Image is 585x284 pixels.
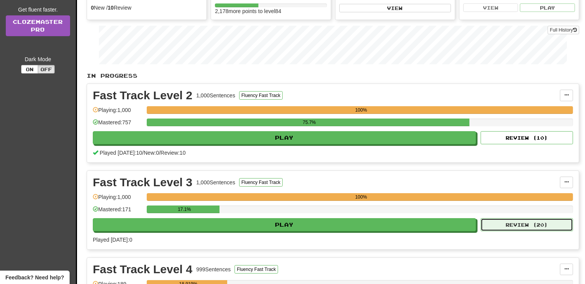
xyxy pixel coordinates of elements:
button: Off [38,65,55,74]
div: New / Review [91,4,203,12]
button: View [463,3,518,12]
div: Get fluent faster. [6,6,70,13]
button: View [339,4,451,12]
div: 1,000 Sentences [196,92,235,99]
div: 75.7% [149,119,469,126]
p: In Progress [87,72,579,80]
div: 999 Sentences [196,266,231,273]
div: Playing: 1,000 [93,106,143,119]
div: Fast Track Level 3 [93,177,193,188]
div: 17.1% [149,205,220,213]
button: Fluency Fast Track [239,91,283,100]
div: 100% [149,106,573,114]
div: Fast Track Level 2 [93,90,193,101]
button: Fluency Fast Track [239,178,283,187]
span: / [159,150,161,156]
span: Played [DATE]: 10 [100,150,142,156]
strong: 10 [108,5,114,11]
div: 2,178 more points to level 84 [215,7,327,15]
button: Review (10) [481,131,573,144]
span: Open feedback widget [5,274,64,281]
div: Dark Mode [6,55,70,63]
span: Played [DATE]: 0 [93,237,132,243]
button: Play [93,131,476,144]
button: On [21,65,38,74]
strong: 0 [91,5,94,11]
div: Playing: 1,000 [93,193,143,206]
span: New: 0 [144,150,159,156]
button: Review (20) [481,218,573,231]
div: 100% [149,193,573,201]
div: Fast Track Level 4 [93,264,193,275]
span: / [142,150,144,156]
a: ClozemasterPro [6,15,70,36]
button: Fluency Fast Track [235,265,278,274]
span: Review: 10 [161,150,186,156]
button: Play [520,3,575,12]
div: Mastered: 757 [93,119,143,131]
button: Full History [548,26,579,34]
div: Mastered: 171 [93,205,143,218]
div: 1,000 Sentences [196,179,235,186]
button: Play [93,218,476,231]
